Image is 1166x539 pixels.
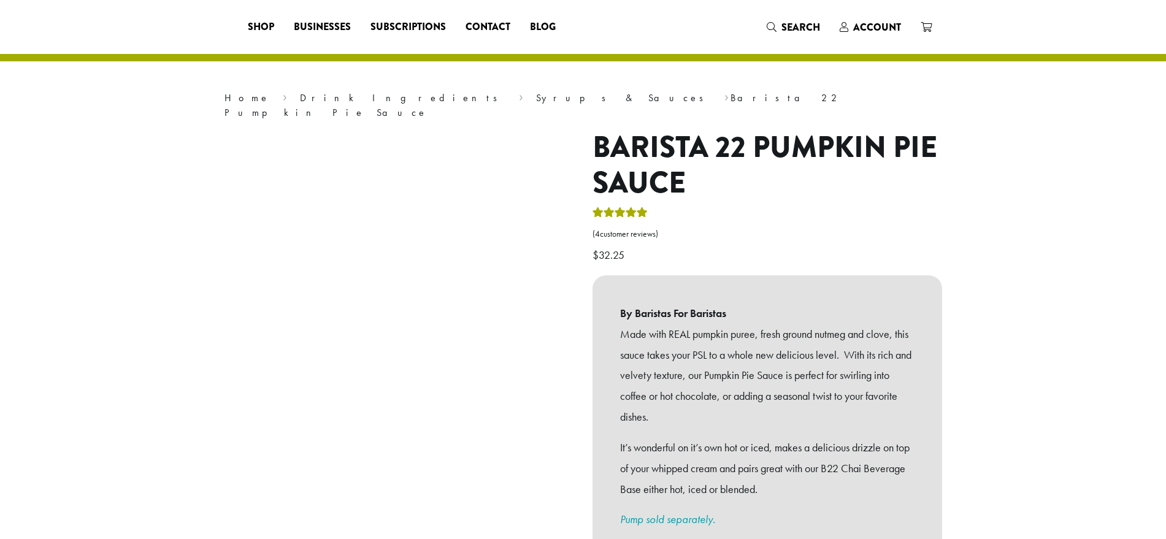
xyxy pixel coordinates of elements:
[724,86,729,105] span: ›
[536,91,711,104] a: Syrups & Sauces
[853,20,901,34] span: Account
[593,130,942,201] h1: Barista 22 Pumpkin Pie Sauce
[595,229,600,239] span: 4
[620,324,915,427] p: Made with REAL pumpkin puree, fresh ground nutmeg and clove, this sauce takes your PSL to a whole...
[519,86,523,105] span: ›
[593,248,599,262] span: $
[224,91,270,104] a: Home
[593,248,627,262] bdi: 32.25
[300,91,505,104] a: Drink Ingredients
[238,17,284,37] a: Shop
[593,205,648,224] div: Rated 5.00 out of 5
[620,303,915,324] b: By Baristas For Baristas
[620,437,915,499] p: It’s wonderful on it’s own hot or iced, makes a delicious drizzle on top of your whipped cream an...
[248,20,274,35] span: Shop
[530,20,556,35] span: Blog
[224,91,942,120] nav: Breadcrumb
[370,20,446,35] span: Subscriptions
[283,86,287,105] span: ›
[620,512,715,526] a: Pump sold separately.
[294,20,351,35] span: Businesses
[593,228,942,240] a: (4customer reviews)
[781,20,820,34] span: Search
[466,20,510,35] span: Contact
[757,17,830,37] a: Search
